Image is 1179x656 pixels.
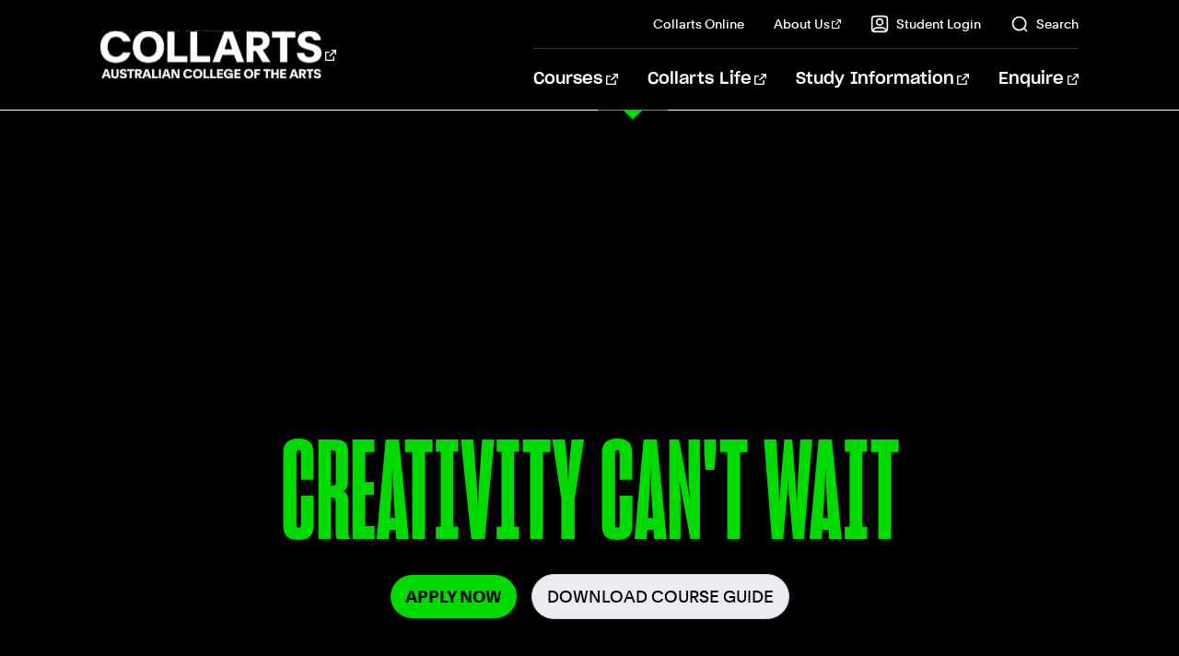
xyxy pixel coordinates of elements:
[533,49,617,110] a: Courses
[653,15,744,33] a: Collarts Online
[998,49,1079,110] a: Enquire
[796,49,969,110] a: Study Information
[100,422,1079,574] p: CREATIVITY CAN'T WAIT
[648,49,766,110] a: Collarts Life
[531,574,789,619] a: Download Course Guide
[100,29,336,81] div: Go to homepage
[1010,15,1079,33] a: Search
[870,15,981,33] a: Student Login
[391,575,517,618] a: Apply Now
[774,15,842,33] a: About Us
